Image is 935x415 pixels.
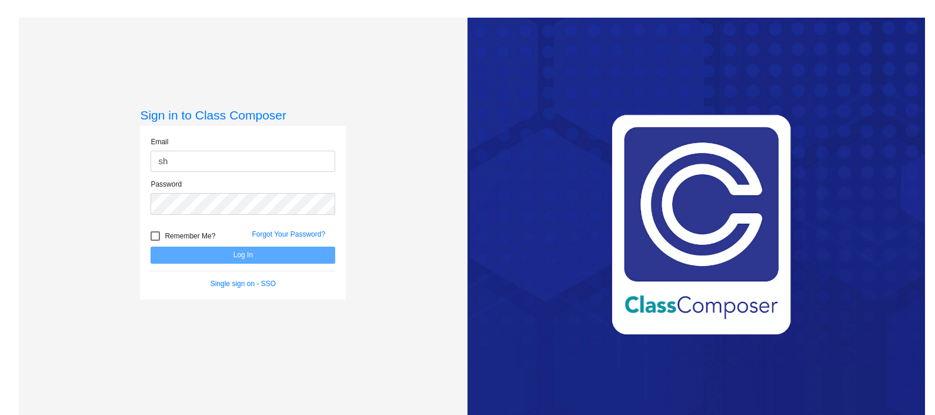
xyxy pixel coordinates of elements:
a: Single sign on - SSO [211,280,276,288]
button: Log In [151,247,335,264]
label: Password [151,179,182,190]
h3: Sign in to Class Composer [140,108,346,122]
span: Remember Me? [165,229,215,243]
a: Forgot Your Password? [252,230,325,238]
label: Email [151,137,168,147]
